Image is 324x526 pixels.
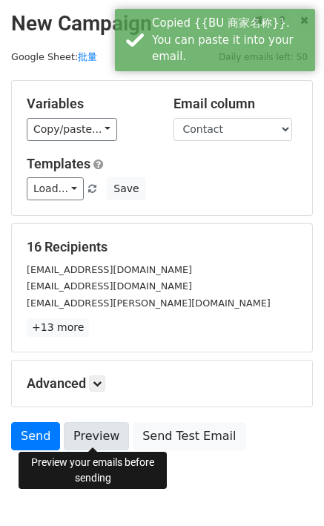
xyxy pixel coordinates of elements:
[11,11,313,36] h2: New Campaign
[133,422,245,450] a: Send Test Email
[250,455,324,526] iframe: Chat Widget
[19,452,167,489] div: Preview your emails before sending
[64,422,129,450] a: Preview
[173,96,298,112] h5: Email column
[27,177,84,200] a: Load...
[11,51,97,62] small: Google Sheet:
[27,156,90,171] a: Templates
[27,239,297,255] h5: 16 Recipients
[27,318,89,337] a: +13 more
[27,280,192,292] small: [EMAIL_ADDRESS][DOMAIN_NAME]
[107,177,145,200] button: Save
[27,297,271,309] small: [EMAIL_ADDRESS][PERSON_NAME][DOMAIN_NAME]
[27,264,192,275] small: [EMAIL_ADDRESS][DOMAIN_NAME]
[27,375,297,392] h5: Advanced
[27,118,117,141] a: Copy/paste...
[11,422,60,450] a: Send
[27,96,151,112] h5: Variables
[152,15,309,65] div: Copied {{BU 商家名称}}. You can paste it into your email.
[78,51,97,62] a: 批量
